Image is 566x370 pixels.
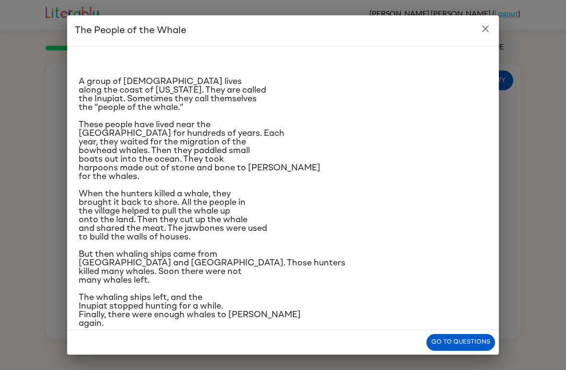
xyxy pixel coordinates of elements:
[67,15,499,46] h2: The People of the Whale
[79,77,266,112] span: A group of [DEMOGRAPHIC_DATA] lives along the coast of [US_STATE]. They are called the Inupiat. S...
[426,334,495,351] button: Go to questions
[476,19,495,38] button: close
[79,250,345,285] span: But then whaling ships came from [GEOGRAPHIC_DATA] and [GEOGRAPHIC_DATA]. Those hunters killed ma...
[79,293,301,328] span: The whaling ships left, and the Inupiat stopped hunting for a while. Finally, there were enough w...
[79,120,320,181] span: These people have lived near the [GEOGRAPHIC_DATA] for hundreds of years. Each year, they waited ...
[79,190,267,241] span: When the hunters killed a whale, they brought it back to shore. All the people in the village hel...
